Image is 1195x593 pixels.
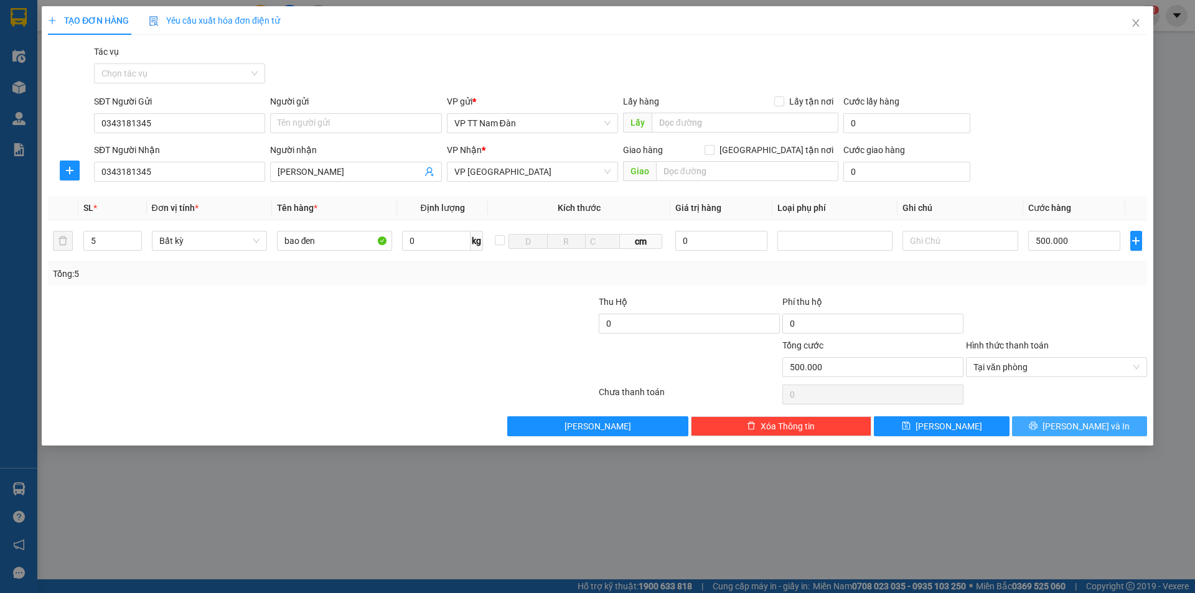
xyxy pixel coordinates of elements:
span: Tổng cước [782,340,823,350]
span: Cước hàng [1028,203,1071,213]
div: VP gửi [447,95,618,108]
input: 0 [675,231,768,251]
span: printer [1029,421,1038,431]
img: icon [149,16,159,26]
label: Cước lấy hàng [843,96,899,106]
div: Phí thu hộ [782,295,963,314]
label: Tác vụ [94,47,119,57]
span: SL [83,203,93,213]
input: C [585,234,620,249]
span: Tại văn phòng [973,358,1140,376]
strong: HÃNG XE HẢI HOÀNG GIA [29,12,108,39]
span: plus [1131,236,1141,246]
span: Định lượng [420,203,464,213]
span: Lấy tận nơi [784,95,838,108]
div: Tổng: 5 [53,267,461,281]
div: SĐT Người Gửi [94,95,265,108]
span: VP Đà Nẵng [454,162,611,181]
input: R [547,234,586,249]
span: VP TT Nam Đàn [454,114,611,133]
span: Kích thước [558,203,601,213]
button: [PERSON_NAME] [507,416,688,436]
span: Giá trị hàng [675,203,721,213]
span: Thu Hộ [599,297,627,307]
button: Close [1118,6,1153,41]
span: plus [48,16,57,25]
div: Chưa thanh toán [597,385,781,407]
span: VP Nhận [447,145,482,155]
span: Yêu cầu xuất hóa đơn điện tử [149,16,280,26]
button: deleteXóa Thông tin [691,416,872,436]
span: Lấy [623,113,652,133]
span: Bất kỳ [159,231,260,250]
span: [PERSON_NAME] và In [1043,419,1130,433]
span: cm [620,234,662,249]
label: Hình thức thanh toán [966,340,1049,350]
span: [GEOGRAPHIC_DATA] tận nơi [715,143,838,157]
th: Ghi chú [897,196,1023,220]
th: Loại phụ phí [772,196,897,220]
label: Cước giao hàng [843,145,905,155]
div: Người nhận [270,143,441,157]
img: logo [7,52,19,113]
input: Dọc đường [652,113,838,133]
input: Ghi Chú [902,231,1018,251]
div: Người gửi [270,95,441,108]
span: close [1131,18,1141,28]
span: Giao [623,161,656,181]
div: SĐT Người Nhận [94,143,265,157]
strong: PHIẾU GỬI HÀNG [37,91,100,118]
button: printer[PERSON_NAME] và In [1012,416,1147,436]
span: Đơn vị tính [152,203,199,213]
button: plus [1130,231,1142,251]
input: Cước giao hàng [843,162,970,182]
span: Lấy hàng [623,96,659,106]
input: D [508,234,547,249]
input: VD: Bàn, Ghế [277,231,392,251]
span: [PERSON_NAME] [916,419,982,433]
input: Cước lấy hàng [843,113,970,133]
span: TẠO ĐƠN HÀNG [48,16,129,26]
span: 24 [PERSON_NAME] - Vinh - [GEOGRAPHIC_DATA] [22,42,112,74]
span: Tên hàng [277,203,317,213]
span: Giao hàng [623,145,663,155]
button: plus [60,161,80,180]
span: delete [747,421,756,431]
button: delete [53,231,73,251]
span: [PERSON_NAME] [565,419,631,433]
span: user-add [424,167,434,177]
button: save[PERSON_NAME] [874,416,1009,436]
span: save [902,421,911,431]
span: Xóa Thông tin [761,419,815,433]
span: plus [60,166,79,175]
span: kg [471,231,483,251]
input: Dọc đường [656,161,838,181]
